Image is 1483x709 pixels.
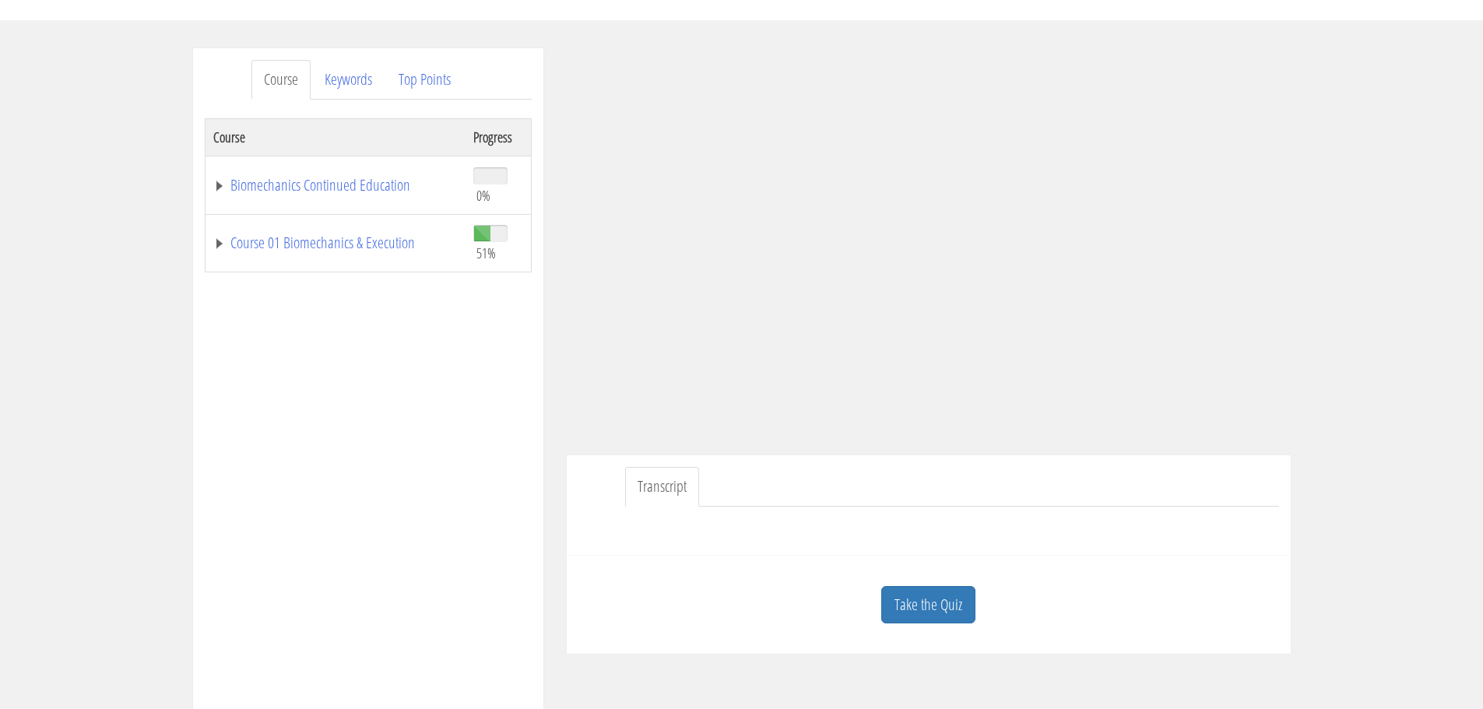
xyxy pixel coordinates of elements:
th: Course [205,118,466,156]
span: 51% [476,244,496,261]
a: Keywords [312,60,385,100]
a: Biomechanics Continued Education [213,177,458,193]
a: Course [251,60,311,100]
th: Progress [466,118,531,156]
span: 0% [476,187,490,204]
a: Course 01 Biomechanics & Execution [213,235,458,251]
a: Transcript [625,467,699,507]
a: Take the Quiz [881,586,975,624]
a: Top Points [386,60,463,100]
